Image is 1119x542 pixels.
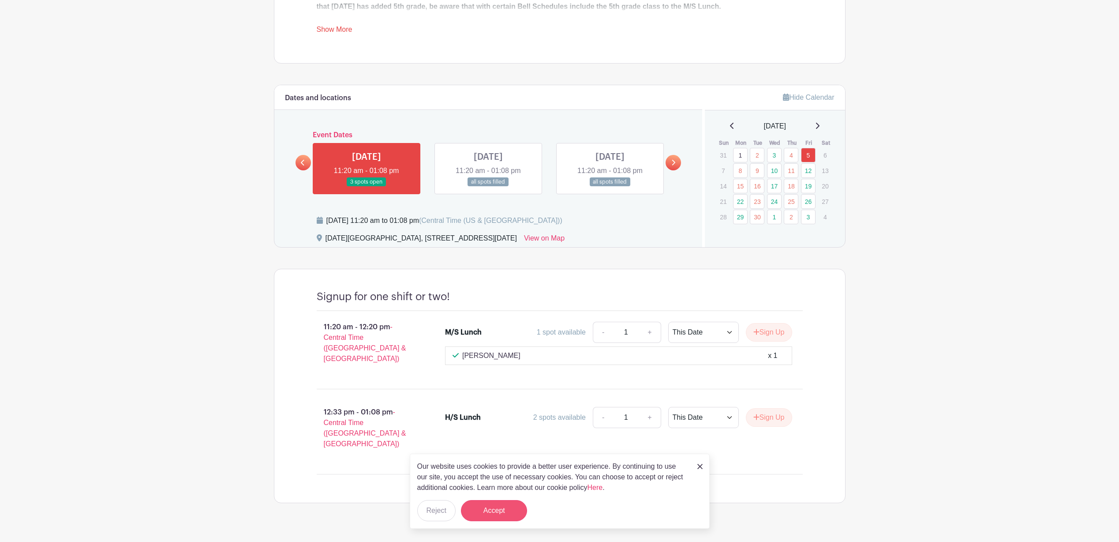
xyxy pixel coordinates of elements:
span: (Central Time (US & [GEOGRAPHIC_DATA])) [419,217,562,224]
th: Sun [715,139,733,147]
th: Thu [783,139,801,147]
p: 31 [716,148,730,162]
a: 15 [733,179,748,193]
a: 11 [784,163,798,178]
a: 10 [767,163,782,178]
a: 9 [750,163,764,178]
a: Show More [317,26,352,37]
button: Sign Up [746,323,792,342]
a: 5 [801,148,816,162]
p: 11:20 am - 12:20 pm [303,318,431,368]
p: [PERSON_NAME] [462,350,520,361]
div: 1 spot available [537,327,586,338]
a: 24 [767,194,782,209]
th: Tue [749,139,767,147]
a: 12 [801,163,816,178]
a: 3 [801,210,816,224]
span: [DATE] [764,121,786,132]
a: Hide Calendar [783,94,834,101]
a: 4 [784,148,798,162]
a: 16 [750,179,764,193]
div: [DATE][GEOGRAPHIC_DATA], [STREET_ADDRESS][DATE] [326,233,517,247]
p: Our website uses cookies to provide a better user experience. By continuing to use our site, you ... [417,461,688,493]
div: M/S Lunch [445,327,482,338]
p: 14 [716,179,730,193]
th: Wed [767,139,784,147]
a: View on Map [524,233,565,247]
a: 3 [767,148,782,162]
div: H/S Lunch [445,412,481,423]
p: 27 [818,195,832,208]
a: 26 [801,194,816,209]
p: 21 [716,195,730,208]
span: - Central Time ([GEOGRAPHIC_DATA] & [GEOGRAPHIC_DATA]) [324,323,406,362]
p: 13 [818,164,832,177]
div: [DATE] 11:20 am to 01:08 pm [326,215,562,226]
a: 22 [733,194,748,209]
a: 17 [767,179,782,193]
a: 30 [750,210,764,224]
a: 19 [801,179,816,193]
button: Reject [417,500,456,521]
p: 12:33 pm - 01:08 pm [303,403,431,453]
a: - [593,322,613,343]
th: Fri [801,139,818,147]
a: 25 [784,194,798,209]
button: Sign Up [746,408,792,427]
a: 1 [733,148,748,162]
p: 28 [716,210,730,224]
a: + [639,322,661,343]
th: Mon [733,139,750,147]
p: 7 [716,164,730,177]
a: Here [588,484,603,491]
a: + [639,407,661,428]
img: close_button-5f87c8562297e5c2d7936805f587ecaba9071eb48480494691a3f1689db116b3.svg [697,464,703,469]
h6: Dates and locations [285,94,351,102]
a: 18 [784,179,798,193]
span: - Central Time ([GEOGRAPHIC_DATA] & [GEOGRAPHIC_DATA]) [324,408,406,448]
a: 2 [784,210,798,224]
div: 2 spots available [533,412,586,423]
a: 29 [733,210,748,224]
div: x 1 [768,350,777,361]
a: 1 [767,210,782,224]
h6: Event Dates [311,131,666,139]
h4: Signup for one shift or two! [317,290,450,303]
p: 6 [818,148,832,162]
a: - [593,407,613,428]
a: 2 [750,148,764,162]
a: 8 [733,163,748,178]
p: 20 [818,179,832,193]
a: 23 [750,194,764,209]
button: Accept [461,500,527,521]
p: 4 [818,210,832,224]
th: Sat [817,139,835,147]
